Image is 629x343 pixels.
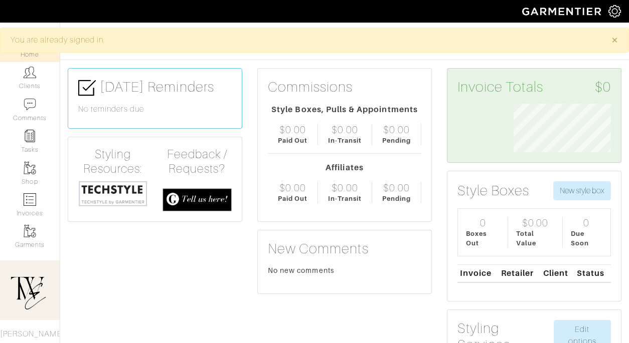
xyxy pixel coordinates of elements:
h3: Style Boxes [457,182,530,199]
h3: New Comments [268,240,421,257]
div: $0.00 [332,124,358,136]
th: Invoice [457,264,499,282]
div: Paid Out [278,136,307,145]
div: $0.00 [279,124,305,136]
img: orders-icon-0abe47150d42831381b5fb84f609e132dff9fe21cb692f30cb5eec754e2cba89.png [24,193,36,206]
span: × [611,33,618,47]
img: gear-icon-white-bd11855cb880d31180b6d7d6211b90ccbf57a29d726f0c71d8c61bd08dd39cc2.png [608,5,621,18]
th: Retailer [499,264,541,282]
div: Affiliates [268,162,421,174]
h3: Commissions [268,79,353,96]
button: New style box [553,181,611,200]
div: Paid Out [278,194,307,203]
div: $0.00 [522,217,548,229]
div: 0 [480,217,486,229]
img: garments-icon-b7da505a4dc4fd61783c78ac3ca0ef83fa9d6f193b1c9dc38574b1d14d53ca28.png [24,225,36,237]
div: Total Value [516,229,554,248]
img: garments-icon-b7da505a4dc4fd61783c78ac3ca0ef83fa9d6f193b1c9dc38574b1d14d53ca28.png [24,162,36,174]
div: No new comments [268,265,421,275]
h3: Invoice Totals [457,79,611,96]
img: check-box-icon-36a4915ff3ba2bd8f6e4f29bc755bb66becd62c870f447fc0dd1365fcfddab58.png [78,79,96,97]
span: $0 [595,79,611,96]
h4: Feedback / Requests? [163,147,232,176]
img: reminder-icon-8004d30b9f0a5d33ae49ab947aed9ed385cf756f9e5892f1edd6e32f2345188e.png [24,130,36,142]
div: Due Soon [571,229,602,248]
div: $0.00 [383,182,409,194]
div: $0.00 [332,182,358,194]
th: Status [574,264,611,282]
div: In-Transit [328,136,362,145]
th: Client [541,264,574,282]
div: $0.00 [383,124,409,136]
h4: Styling Resources: [78,147,147,176]
h6: No reminders due [78,105,232,114]
img: techstyle-93310999766a10050dc78ceb7f971a75838126fd19372ce40ba20cdf6a89b94b.png [78,180,147,207]
div: You are already signed in. [11,34,596,46]
div: Pending [382,194,411,203]
img: clients-icon-6bae9207a08558b7cb47a8932f037763ab4055f8c8b6bfacd5dc20c3e0201464.png [24,66,36,79]
div: 0 [583,217,589,229]
img: garmentier-logo-header-white-b43fb05a5012e4ada735d5af1a66efaba907eab6374d6393d1fbf88cb4ef424d.png [517,3,608,20]
img: feedback_requests-3821251ac2bd56c73c230f3229a5b25d6eb027adea667894f41107c140538ee0.png [163,188,232,211]
img: comment-icon-a0a6a9ef722e966f86d9cbdc48e553b5cf19dbc54f86b18d962a5391bc8f6eb6.png [24,98,36,111]
div: Pending [382,136,411,145]
div: In-Transit [328,194,362,203]
div: Boxes Out [466,229,500,248]
div: Style Boxes, Pulls & Appointments [268,104,421,116]
div: $0.00 [279,182,305,194]
h3: [DATE] Reminders [78,79,232,97]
